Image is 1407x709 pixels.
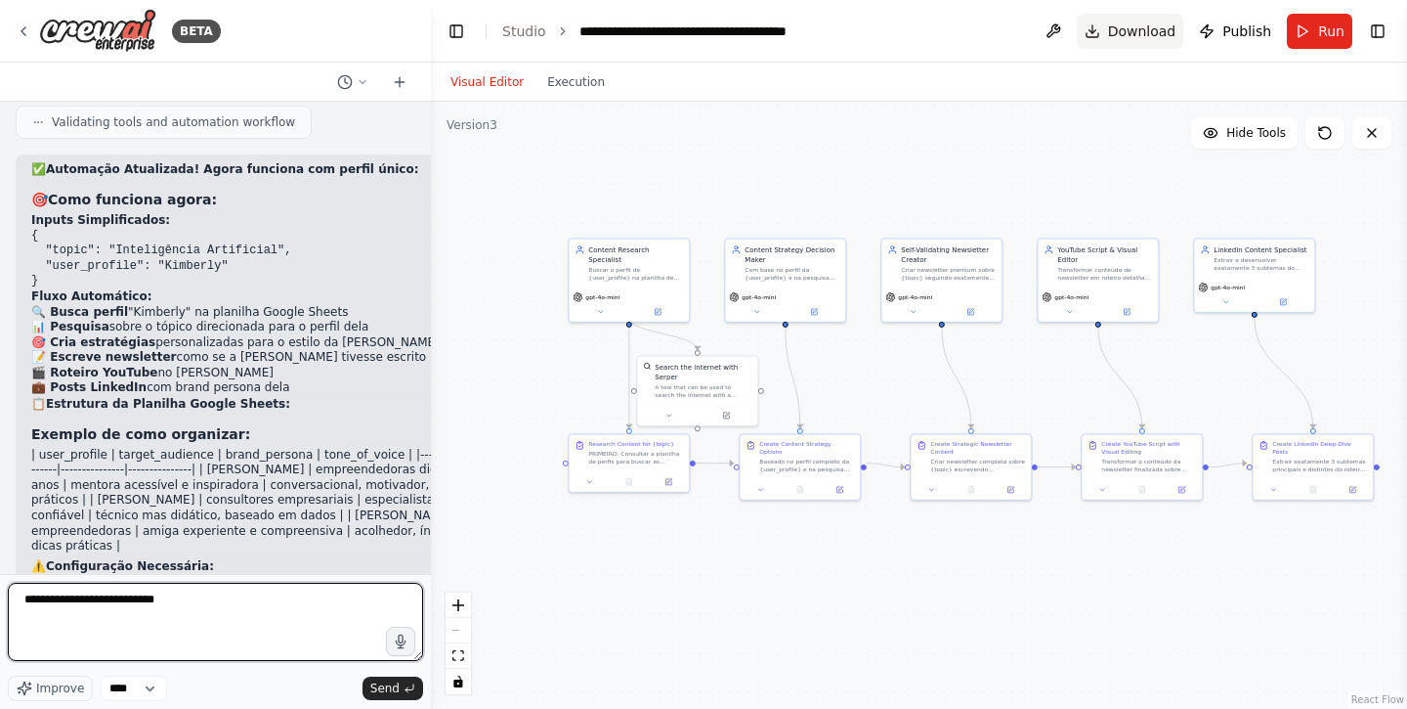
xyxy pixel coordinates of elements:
[1108,22,1176,41] span: Download
[780,484,821,496] button: No output available
[588,244,683,264] div: Content Research Specialist
[1057,266,1152,282] div: Transformar conteúdo de newsletter em roteiro detalhado para vídeo YouTube de 6 minutos sobre {to...
[880,238,1002,322] div: Self-Validating Newsletter CreatorCriar newsletter premium sobre {topic} seguindo exatamente o pe...
[31,426,250,442] strong: Exemplo de como organizar:
[655,383,751,399] div: A tool that can be used to search the internet with a search_query. Supports different search typ...
[1101,458,1196,473] div: Transformar o conteúdo da newsletter finalizada sobre {topic} em um roteiro completo para vídeo Y...
[446,593,471,694] div: React Flow controls
[745,244,839,264] div: Content Strategy Decision Maker
[329,70,376,94] button: Switch to previous chat
[781,328,805,428] g: Edge from 1becfefb-d2ce-43c5-a4a7-630f6b4e746f to eceec6d7-5cda-451a-8a97-f4588df26829
[46,559,214,573] strong: Configuração Necessária:
[787,306,842,318] button: Open in side panel
[446,669,471,694] button: toggle interactivity
[1038,463,1076,472] g: Edge from edf81fb6-1290-461e-9344-cfa5124c01e4 to 046bd6cc-de4f-4842-b76c-6f3e9124fe07
[52,114,295,130] span: Validating tools and automation workflow
[31,213,170,227] strong: Inputs Simplificados:
[742,293,776,301] span: gpt-4o-mini
[31,380,147,394] strong: 💼 Posts LinkedIn
[31,448,531,554] p: | user_profile | target_audience | brand_persona | tone_of_voice | |--------------|--------------...
[1191,117,1298,149] button: Hide Tools
[655,362,751,381] div: Search the internet with Serper
[1193,238,1315,312] div: LinkedIn Content SpecialistExtrair e desenvolver exatamente 3 subtemas do roteiro do YouTube sobr...
[443,18,470,45] button: Hide left sidebar
[898,293,932,301] span: gpt-4o-mini
[31,366,531,381] li: no [PERSON_NAME]
[759,458,854,473] div: Baseado no perfil completo da {user_profile} e na pesquisa direcionada sobre {topic}, criar 3 est...
[31,335,531,351] li: personalizadas para o estilo da [PERSON_NAME]
[1057,244,1152,264] div: YouTube Script & Visual Editor
[31,350,531,366] li: como se a [PERSON_NAME] tivesse escrito
[937,328,976,428] g: Edge from cc64c089-19ea-4f67-a699-c4dcc9477cef to edf81fb6-1290-461e-9344-cfa5124c01e4
[1272,458,1367,473] div: Extrair exatamente 3 subtemas principais e distintos do roteiro finalizado do YouTube sobre {topi...
[901,244,996,264] div: Self-Validating Newsletter Creator
[31,350,177,364] strong: 📝 Escreve newsletter
[588,266,683,282] div: Buscar o perfil de {user_profile} na planilha de configurações para obter público-alvo, brand per...
[1037,238,1159,322] div: YouTube Script & Visual EditorTransformar conteúdo de newsletter em roteiro detalhado para vídeo ...
[994,484,1027,496] button: Open in side panel
[1122,484,1163,496] button: No output available
[1222,22,1271,41] span: Publish
[446,643,471,669] button: fit view
[31,289,151,303] strong: Fluxo Automático:
[31,335,155,349] strong: 🎯 Cria estratégias
[930,440,1025,456] div: Create Strategic Newsletter Content
[48,192,217,207] strong: Como funciona agora:
[568,238,690,322] div: Content Research SpecialistBuscar o perfil de {user_profile} na planilha de configurações para ob...
[696,459,734,468] g: Edge from cab3b790-d3d0-42ce-ad37-cd17b09e3943 to eceec6d7-5cda-451a-8a97-f4588df26829
[652,476,685,488] button: Open in side panel
[630,306,686,318] button: Open in side panel
[910,433,1032,501] div: Create Strategic Newsletter ContentCriar newsletter completa sobre {topic} escrevendo exatamente ...
[172,20,221,43] div: BETA
[46,162,419,176] strong: Automação Atualizada! Agora funciona com perfil único:
[1336,484,1369,496] button: Open in side panel
[447,117,497,133] div: Version 3
[31,305,531,321] li: "Kimberly" na planilha Google Sheets
[1364,18,1391,45] button: Show right sidebar
[1318,22,1344,41] span: Run
[31,380,531,396] li: com brand persona dela
[446,593,471,618] button: zoom in
[36,681,84,696] span: Improve
[1214,244,1308,254] div: LinkedIn Content Specialist
[384,70,415,94] button: Start a new chat
[31,305,128,319] strong: 🔍 Busca perfil
[1351,694,1404,705] a: React Flow attribution
[724,238,846,322] div: Content Strategy Decision MakerCom base no perfil da {user_profile} e na pesquisa sobre {topic}, ...
[46,397,290,411] strong: Estrutura da Planilha Google Sheets:
[8,676,93,701] button: Improve
[1101,440,1196,456] div: Create YouTube Script with Visual Editing
[1272,440,1367,456] div: Create LinkedIn Deep-Dive Posts
[39,9,156,53] img: Logo
[568,433,690,493] div: Research Content for {topic}PRIMEIRO: Consultar a planilha de perfis para buscar as informações d...
[439,70,535,94] button: Visual Editor
[502,23,546,39] a: Studio
[739,433,861,501] div: Create Content Strategy OptionsBaseado no perfil completo da {user_profile} e na pesquisa direcio...
[31,559,531,575] h2: ⚠️
[502,22,799,41] nav: breadcrumb
[1093,328,1147,428] g: Edge from b5449007-29f2-4b19-99f0-4239ec73158f to 046bd6cc-de4f-4842-b76c-6f3e9124fe07
[31,320,531,335] li: sobre o tópico direcionada para o perfil dela
[901,266,996,282] div: Criar newsletter premium sobre {topic} seguindo exatamente o perfil da {user_profile} - usando o ...
[636,355,758,426] div: SerperDevToolSearch the internet with SerperA tool that can be used to search the internet with a...
[609,476,650,488] button: No output available
[31,366,158,379] strong: 🎬 Roteiro YouTube
[31,162,531,178] h2: ✅
[759,440,854,456] div: Create Content Strategy Options
[624,318,703,350] g: Edge from e33ba5c5-e157-4d02-97e6-361b0c43901a to f665ab01-e5a8-4569-a8d6-ae17f5315b91
[943,306,999,318] button: Open in side panel
[1250,318,1318,428] g: Edge from 35873f59-9f84-4957-bda0-26ef04a79cd3 to 9602f4f2-b500-486b-b218-31fa6971c0da
[1081,433,1203,501] div: Create YouTube Script with Visual EditingTransformar o conteúdo da newsletter finalizada sobre {t...
[1226,125,1286,141] span: Hide Tools
[585,293,619,301] span: gpt-4o-mini
[31,190,531,209] h3: 🎯
[823,484,856,496] button: Open in side panel
[624,318,634,428] g: Edge from e33ba5c5-e157-4d02-97e6-361b0c43901a to cab3b790-d3d0-42ce-ad37-cd17b09e3943
[699,410,754,421] button: Open in side panel
[1214,256,1308,272] div: Extrair e desenvolver exatamente 3 subtemas do roteiro do YouTube sobre {topic} e aprofundá-los e...
[867,459,905,472] g: Edge from eceec6d7-5cda-451a-8a97-f4588df26829 to edf81fb6-1290-461e-9344-cfa5124c01e4
[31,397,531,413] h2: 📋
[1191,14,1279,49] button: Publish
[1165,484,1198,496] button: Open in side panel
[1054,293,1088,301] span: gpt-4o-mini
